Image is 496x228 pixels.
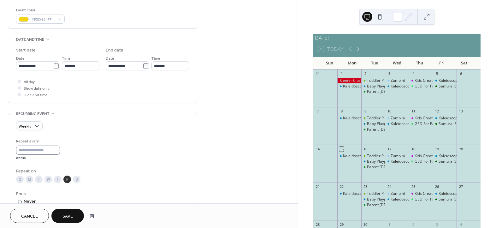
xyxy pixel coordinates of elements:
[409,116,433,121] div: Kids Creative Play Group
[409,197,433,202] div: GED For Parents
[433,153,457,159] div: Kaleidscope Play & Learn Group
[361,89,385,94] div: Parent 2 Parent
[363,147,368,151] div: 16
[367,197,426,202] div: Baby Playgroup: Read, Play & Talk
[415,159,444,164] div: GED For Parents
[391,153,405,159] div: Zumbini
[409,121,433,127] div: GED For Parents
[415,116,458,121] div: Kids Creative Play Group
[367,153,431,159] div: Toddler Playgroup: Read, Play & Talk
[391,159,449,164] div: Kaleidoscope Play & Learn Group
[458,109,463,114] div: 13
[63,176,71,183] div: F
[24,79,35,85] span: All day
[24,198,36,205] div: Never
[363,57,386,69] div: Tue
[361,159,385,164] div: Baby Playgroup: Read, Play & Talk
[367,116,431,121] div: Toddler Playgroup: Read, Play & Talk
[439,153,495,159] div: Kaleidscope Play & Learn Group
[385,191,409,196] div: Zumbini
[16,138,59,145] div: Repeat every
[315,71,320,76] div: 31
[73,176,80,183] div: S
[24,85,50,92] span: Show date only
[31,16,55,23] span: #F3D414FF
[26,176,33,183] div: M
[439,78,495,83] div: Kaleidscope Play & Learn Group
[367,165,434,170] div: Parent [DEMOGRAPHIC_DATA] Parent
[415,78,458,83] div: Kids Creative Play Group
[415,197,444,202] div: GED For Parents
[431,57,453,69] div: Fri
[62,213,73,220] span: Save
[385,197,409,202] div: Kaleidoscope Play & Learn Group
[361,197,385,202] div: Baby Playgroup: Read, Play & Talk
[435,184,440,189] div: 26
[361,84,385,89] div: Baby Playgroup: Read, Play & Talk
[363,71,368,76] div: 2
[315,147,320,151] div: 14
[363,109,368,114] div: 9
[337,191,361,196] div: Kaleidoscope Play & Learn Group
[458,71,463,76] div: 6
[313,34,481,41] div: [DATE]
[385,153,409,159] div: Zumbini
[35,176,43,183] div: T
[337,116,361,121] div: Kaleidoscope Play & Learn Group
[433,78,457,83] div: Kaleidscope Play & Learn Group
[385,78,409,83] div: Zumbini
[339,222,344,227] div: 29
[367,78,431,83] div: Toddler Playgroup: Read, Play & Talk
[106,55,114,62] span: Date
[339,109,344,114] div: 8
[433,191,457,196] div: Kaleidscope Play & Learn Group
[16,191,188,197] div: Ends
[337,84,361,89] div: Kaleidoscope Play & Learn Group
[343,153,401,159] div: Kaleidoscope Play & Learn Group
[10,209,49,223] button: Cancel
[16,55,25,62] span: Date
[387,109,392,114] div: 10
[386,57,408,69] div: Wed
[409,159,433,164] div: GED For Parents
[411,222,416,227] div: 2
[343,84,401,89] div: Kaleidoscope Play & Learn Group
[361,127,385,132] div: Parent 2 Parent
[391,116,405,121] div: Zumbini
[435,109,440,114] div: 12
[337,153,361,159] div: Kaleidoscope Play & Learn Group
[409,78,433,83] div: Kids Creative Play Group
[367,202,434,208] div: Parent [DEMOGRAPHIC_DATA] Parent
[361,116,385,121] div: Toddler Playgroup: Read, Play & Talk
[315,184,320,189] div: 21
[343,191,401,196] div: Kaleidoscope Play & Learn Group
[415,153,458,159] div: Kids Creative Play Group
[409,153,433,159] div: Kids Creative Play Group
[385,121,409,127] div: Kaleidoscope Play & Learn Group
[385,116,409,121] div: Zumbini
[391,191,405,196] div: Zumbini
[387,147,392,151] div: 17
[367,159,426,164] div: Baby Playgroup: Read, Play & Talk
[16,176,24,183] div: S
[453,57,475,69] div: Sat
[409,84,433,89] div: GED For Parents
[343,116,401,121] div: Kaleidoscope Play & Learn Group
[415,84,444,89] div: GED For Parents
[391,121,449,127] div: Kaleidoscope Play & Learn Group
[411,71,416,76] div: 4
[408,57,431,69] div: Thu
[387,71,392,76] div: 3
[433,116,457,121] div: Kaleidscope Play & Learn Group
[19,123,31,130] span: Weekly
[458,222,463,227] div: 4
[339,71,344,76] div: 1
[16,47,36,54] div: Start date
[361,202,385,208] div: Parent 2 Parent
[435,222,440,227] div: 3
[409,191,433,196] div: Kids Creative Play Group
[385,159,409,164] div: Kaleidoscope Play & Learn Group
[16,156,60,160] div: weeks
[433,197,457,202] div: Samurai Sprouts Aikido For Ages 4 & 5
